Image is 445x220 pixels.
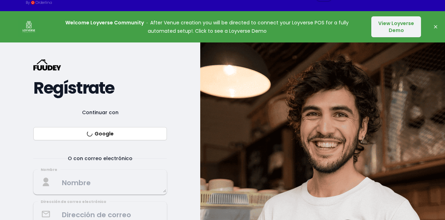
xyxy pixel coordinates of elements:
[33,59,61,71] svg: {/* Added fill="currentColor" here */} {/* This rectangle defines the background. Its explicit fi...
[33,127,167,140] button: Google
[65,19,144,26] strong: Welcome Loyverse Community
[371,16,421,37] button: View Loyverse Demo
[38,167,60,173] div: Nombre
[59,154,141,163] span: O con correo electrónico
[74,108,127,117] span: Continuar con
[33,82,167,94] h2: Regístrate
[38,199,109,205] div: Dirección de correo electrónico
[53,18,361,35] p: After Venue creation you will be directed to connect your Loyverse POS for a fully automated setu...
